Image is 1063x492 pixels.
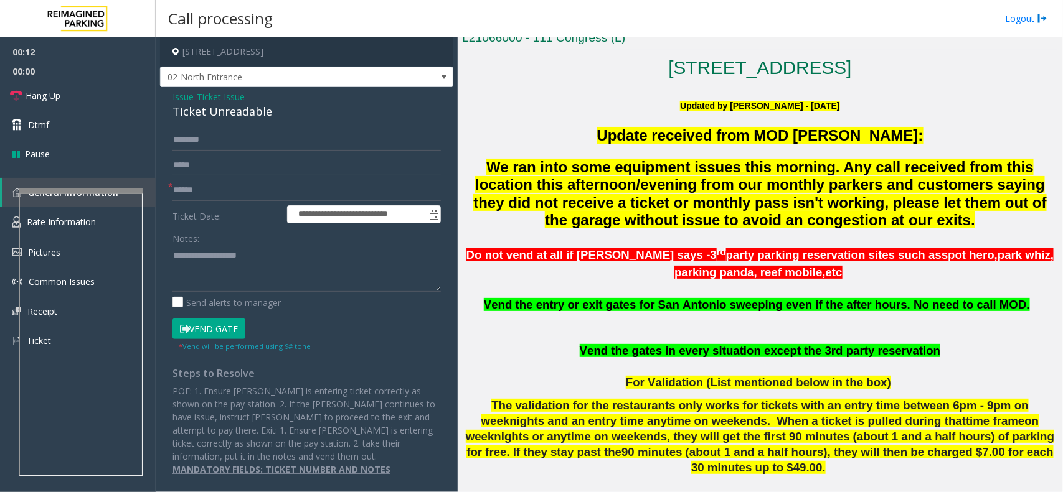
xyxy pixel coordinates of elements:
[1037,12,1047,25] img: logout
[691,445,1054,474] span: , they will then be charged $7.00 for each 30 minutes up to $49.00.
[669,57,852,78] a: [STREET_ADDRESS]
[680,101,839,111] font: Updated by [PERSON_NAME] - [DATE]
[172,103,441,120] div: Ticket Unreadable
[12,188,22,197] img: 'icon'
[726,248,942,261] span: party parking reservation sites such as
[12,335,21,346] img: 'icon'
[597,127,924,144] span: Update received from MOD [PERSON_NAME]:
[161,67,394,87] span: 02-North Entrance
[197,90,245,103] span: Ticket Issue
[160,37,453,67] h4: [STREET_ADDRESS]
[194,91,245,103] span: -
[1005,12,1047,25] a: Logout
[172,318,245,340] button: Vend Gate
[162,3,279,34] h3: Call processing
[172,90,194,103] span: Issue
[580,344,941,357] b: Vend the gates in every situation except the 3rd party reservation
[427,206,440,223] span: Toggle popup
[466,248,711,261] span: Do not vend at all if [PERSON_NAME] says -
[25,147,50,160] span: Pause
[621,445,828,458] span: 90 minutes (about 1 and a half hours)
[626,376,891,389] span: For Validation (List mentioned below in the box)
[28,187,118,198] span: General Information
[466,414,1054,458] span: on weeknights or anytime on weekends, they will get the first 90 minutes (about 1 and a half hour...
[481,399,1029,427] span: The validation for the restaurants only works for tickets with an entry time between 6pm - 9pm on...
[12,216,21,228] img: 'icon'
[942,248,994,261] span: spot hero
[26,89,60,102] span: Hang Up
[179,341,311,351] small: Vend will be performed using 9# tone
[2,178,156,207] a: General Information
[473,159,1047,228] span: We ran into some equipment issues this morning. Any call received from this location this afterno...
[12,307,21,315] img: 'icon'
[484,298,1030,311] span: Vend the entry or exit gates for San Antonio sweeping even if the after hours. No need to call MOD.
[826,266,843,279] span: etc
[172,463,390,475] u: MANDATORY FIELDS: TICKET NUMBER AND NOTES
[998,248,1051,261] span: park whiz
[172,437,400,462] span: take their information, put it in the notes and vend them out.
[172,384,441,463] p: POF: 1. Ensure [PERSON_NAME] is entering ticket correctly as shown on the pay station. 2. If the ...
[12,248,22,256] img: 'icon'
[462,30,1058,50] h3: L21066000 - 111 Congress (L)
[12,277,22,287] img: 'icon'
[172,368,441,379] h4: Steps to Resolve
[172,228,199,245] label: Notes:
[717,248,726,258] span: rd
[169,205,284,224] label: Ticket Date:
[994,248,998,261] span: ,
[966,414,1024,427] span: time frame
[172,296,281,309] label: Send alerts to manager
[28,118,49,131] span: Dtmf
[711,248,717,261] span: 3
